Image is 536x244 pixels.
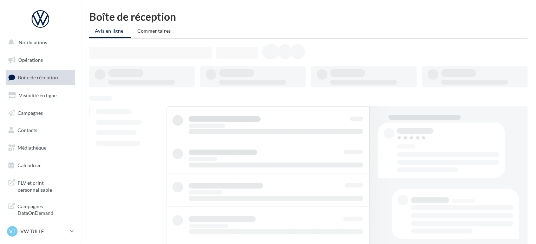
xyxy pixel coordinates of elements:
span: Notifications [19,39,47,45]
a: Campagnes DataOnDemand [4,199,77,219]
span: Visibilité en ligne [19,92,57,98]
a: VT VW TULLE [6,225,75,238]
a: Calendrier [4,158,77,173]
a: Boîte de réception [4,70,77,85]
a: PLV et print personnalisable [4,175,77,196]
div: Boîte de réception [89,11,528,22]
span: PLV et print personnalisable [18,178,72,193]
a: Médiathèque [4,140,77,155]
button: Notifications [4,35,74,50]
a: Visibilité en ligne [4,88,77,103]
p: VW TULLE [20,228,67,235]
span: Boîte de réception [18,74,58,80]
span: Campagnes DataOnDemand [18,202,72,217]
span: Calendrier [18,162,41,168]
span: Médiathèque [18,145,46,151]
a: Contacts [4,123,77,138]
a: Campagnes [4,106,77,120]
span: Opérations [18,57,43,63]
span: Commentaires [137,28,171,34]
span: VT [9,228,15,235]
span: Campagnes [18,110,43,116]
span: Contacts [18,127,37,133]
a: Opérations [4,53,77,67]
